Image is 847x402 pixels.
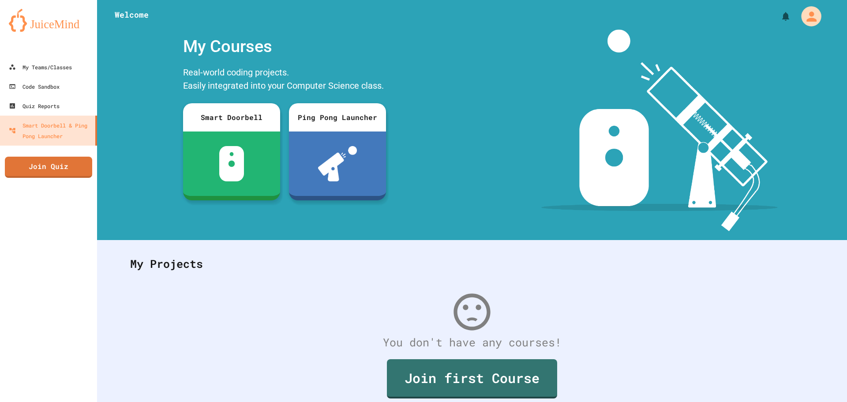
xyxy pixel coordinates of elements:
div: Code Sandbox [9,81,60,92]
div: My Courses [179,30,390,64]
div: My Projects [121,247,823,281]
div: Smart Doorbell & Ping Pong Launcher [9,120,92,141]
div: My Account [790,4,824,29]
div: Ping Pong Launcher [289,103,386,131]
img: ppl-with-ball.png [318,146,357,181]
div: You don't have any courses! [121,334,823,351]
div: Quiz Reports [9,101,60,111]
img: sdb-white.svg [219,146,244,181]
div: My Notifications [764,9,793,24]
div: Real-world coding projects. Easily integrated into your Computer Science class. [179,64,390,97]
a: Join Quiz [5,157,92,178]
div: Smart Doorbell [183,103,280,131]
div: My Teams/Classes [9,62,72,72]
img: logo-orange.svg [9,9,88,32]
img: banner-image-my-projects.png [541,30,778,231]
a: Join first Course [387,359,557,398]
